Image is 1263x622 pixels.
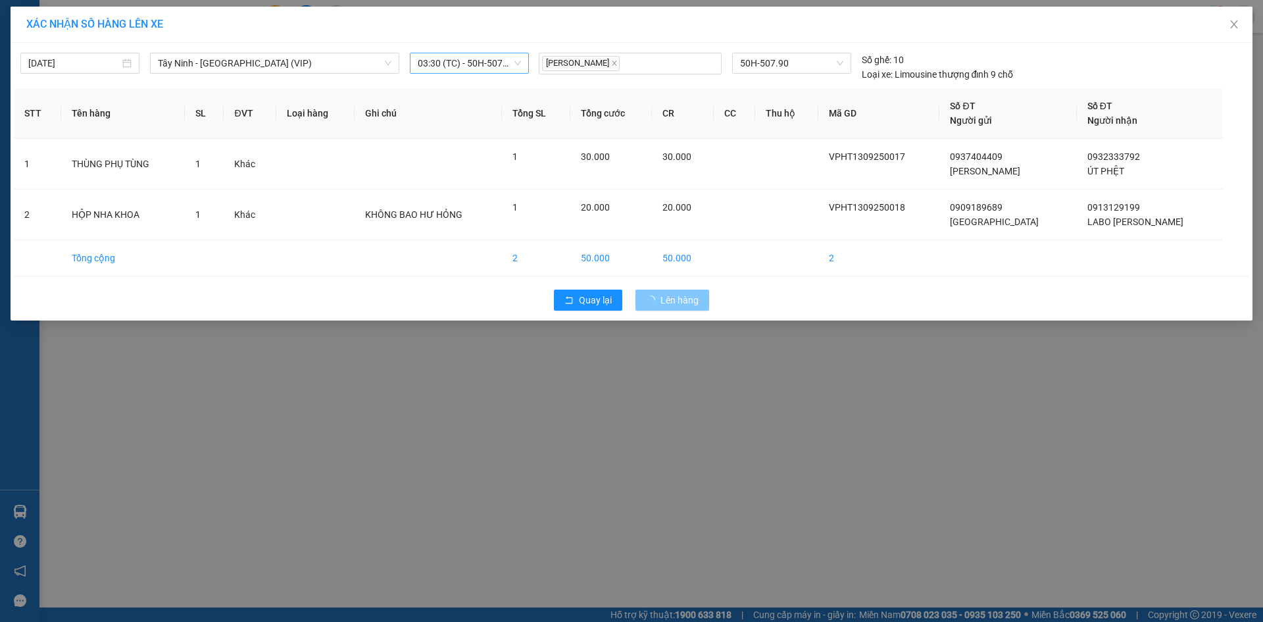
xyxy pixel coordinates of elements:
span: VPHT1309250018 [829,202,905,213]
th: Thu hộ [755,88,818,139]
span: 30.000 [581,151,610,162]
td: HỘP NHA KHOA [61,190,184,240]
span: 1 [195,159,201,169]
button: Lên hàng [635,290,709,311]
th: ĐVT [224,88,276,139]
td: Khác [224,139,276,190]
th: SL [185,88,224,139]
td: 2 [818,240,940,276]
span: XÁC NHẬN SỐ HÀNG LÊN XE [26,18,163,30]
div: 10 [862,53,904,67]
th: Tổng SL [502,88,570,139]
span: 0937404409 [950,151,1003,162]
span: loading [646,296,660,305]
div: Limousine thượng đỉnh 9 chỗ [862,67,1014,82]
span: Lên hàng [660,293,699,307]
td: 50.000 [652,240,714,276]
th: Tên hàng [61,88,184,139]
td: THÙNG PHỤ TÙNG [61,139,184,190]
input: 14/09/2025 [28,56,120,70]
span: Số ĐT [1087,101,1112,111]
span: close [611,60,618,66]
th: Mã GD [818,88,940,139]
span: ÚT PHỆT [1087,166,1124,176]
th: Loại hàng [276,88,355,139]
td: 2 [502,240,570,276]
span: Loại xe: [862,67,893,82]
td: Khác [224,190,276,240]
span: down [384,59,392,67]
td: Tổng cộng [61,240,184,276]
span: 1 [512,202,518,213]
span: LABO [PERSON_NAME] [1087,217,1183,227]
span: close [1229,19,1239,30]
button: Close [1216,7,1252,43]
span: 0909189689 [950,202,1003,213]
span: rollback [564,296,574,306]
span: KHÔNG BAO HƯ HỎNG [365,209,462,220]
span: Người gửi [950,115,992,126]
td: 50.000 [570,240,652,276]
span: [GEOGRAPHIC_DATA] [950,217,1039,227]
button: rollbackQuay lại [554,290,622,311]
span: Tây Ninh - Sài Gòn (VIP) [158,53,391,73]
span: [PERSON_NAME] [950,166,1020,176]
th: CR [652,88,714,139]
td: 2 [14,190,61,240]
span: 0913129199 [1087,202,1140,213]
td: 1 [14,139,61,190]
span: 03:30 (TC) - 50H-507.90 [418,53,521,73]
span: [PERSON_NAME] [542,56,620,71]
span: 0932333792 [1087,151,1140,162]
span: 20.000 [662,202,691,213]
span: Quay lại [579,293,612,307]
th: STT [14,88,61,139]
span: 1 [195,209,201,220]
th: Tổng cước [570,88,652,139]
span: Số ĐT [950,101,975,111]
span: 20.000 [581,202,610,213]
span: Số ghế: [862,53,891,67]
span: 50H-507.90 [740,53,843,73]
span: VPHT1309250017 [829,151,905,162]
span: Người nhận [1087,115,1137,126]
span: 1 [512,151,518,162]
span: 30.000 [662,151,691,162]
th: CC [714,88,755,139]
th: Ghi chú [355,88,503,139]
